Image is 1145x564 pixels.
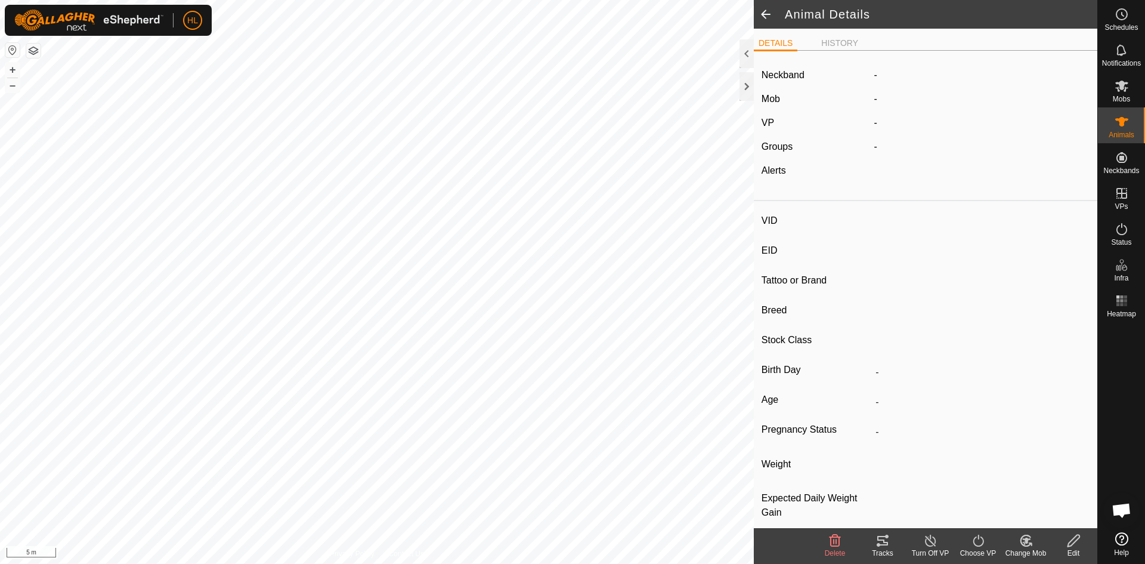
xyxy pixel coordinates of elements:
span: VPs [1115,203,1128,210]
label: - [874,68,877,82]
button: Map Layers [26,44,41,58]
label: Pregnancy Status [762,422,871,437]
label: Expected Daily Weight Gain [762,491,871,520]
a: Privacy Policy [330,548,375,559]
label: VID [762,213,871,229]
span: Status [1111,239,1131,246]
li: DETAILS [754,37,797,51]
button: Reset Map [5,43,20,57]
span: Help [1114,549,1129,556]
label: Groups [762,141,793,152]
a: Help [1098,528,1145,561]
label: Breed [762,303,871,318]
label: Weight [762,452,871,477]
span: Heatmap [1107,310,1136,318]
img: Gallagher Logo [14,10,163,31]
h2: Animal Details [785,7,1097,21]
label: VP [762,118,774,128]
span: Animals [1109,131,1134,138]
span: Mobs [1113,95,1130,103]
button: + [5,63,20,77]
label: Mob [762,94,780,104]
label: EID [762,243,871,258]
span: Delete [825,549,846,557]
div: - [869,140,1095,154]
app-display-virtual-paddock-transition: - [874,118,877,128]
span: - [874,94,877,104]
span: Infra [1114,275,1128,282]
div: Edit [1050,548,1097,559]
div: Tracks [859,548,906,559]
li: HISTORY [816,37,863,50]
span: Notifications [1102,60,1141,67]
div: Open chat [1104,492,1140,528]
label: Neckband [762,68,804,82]
div: Choose VP [954,548,1002,559]
label: Tattoo or Brand [762,273,871,288]
label: Birth Day [762,362,871,378]
label: Alerts [762,165,786,175]
a: Contact Us [389,548,424,559]
label: Age [762,392,871,408]
span: Neckbands [1103,167,1139,174]
div: Turn Off VP [906,548,954,559]
label: Stock Class [762,332,871,348]
div: Change Mob [1002,548,1050,559]
span: HL [187,14,198,27]
span: Schedules [1104,24,1138,31]
button: – [5,78,20,93]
